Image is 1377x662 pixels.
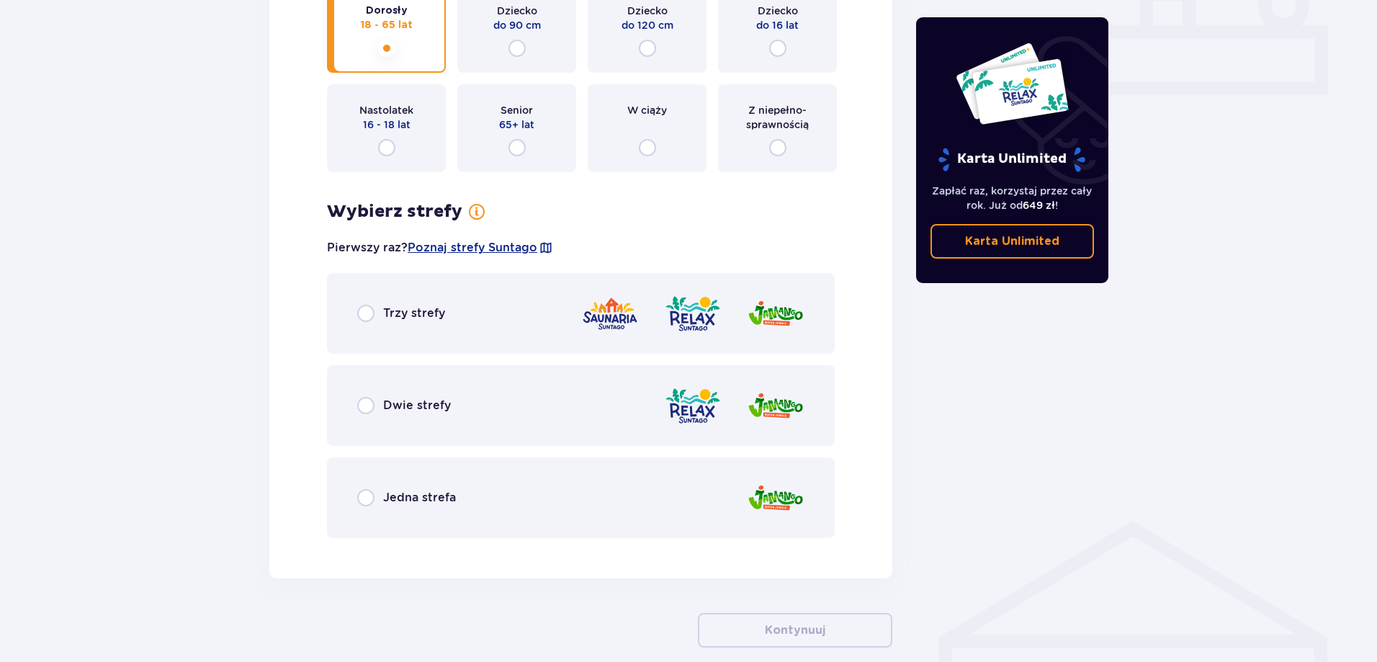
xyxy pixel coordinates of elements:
[493,18,541,32] p: do 90 cm
[937,147,1087,172] p: Karta Unlimited
[758,4,798,18] p: Dziecko
[383,305,445,321] p: Trzy strefy
[363,117,411,132] p: 16 - 18 lat
[756,18,799,32] p: do 16 lat
[366,4,408,18] p: Dorosły
[747,478,804,519] img: zone logo
[965,233,1059,249] p: Karta Unlimited
[747,293,804,334] img: zone logo
[501,103,533,117] p: Senior
[930,184,1095,213] p: Zapłać raz, korzystaj przez cały rok. Już od !
[664,293,722,334] img: zone logo
[1023,200,1055,211] span: 649 zł
[765,622,825,638] p: Kontynuuj
[581,293,639,334] img: zone logo
[497,4,537,18] p: Dziecko
[731,103,824,132] p: Z niepełno­sprawnością
[383,490,456,506] p: Jedna strefa
[698,613,892,648] button: Kontynuuj
[627,103,667,117] p: W ciąży
[408,240,537,256] a: Poznaj strefy Suntago
[664,385,722,426] img: zone logo
[627,4,668,18] p: Dziecko
[383,398,451,413] p: Dwie strefy
[622,18,673,32] p: do 120 cm
[361,18,413,32] p: 18 - 65 lat
[747,385,804,426] img: zone logo
[327,240,553,256] p: Pierwszy raz?
[499,117,534,132] p: 65+ lat
[359,103,413,117] p: Nastolatek
[327,201,462,223] p: Wybierz strefy
[930,224,1095,259] a: Karta Unlimited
